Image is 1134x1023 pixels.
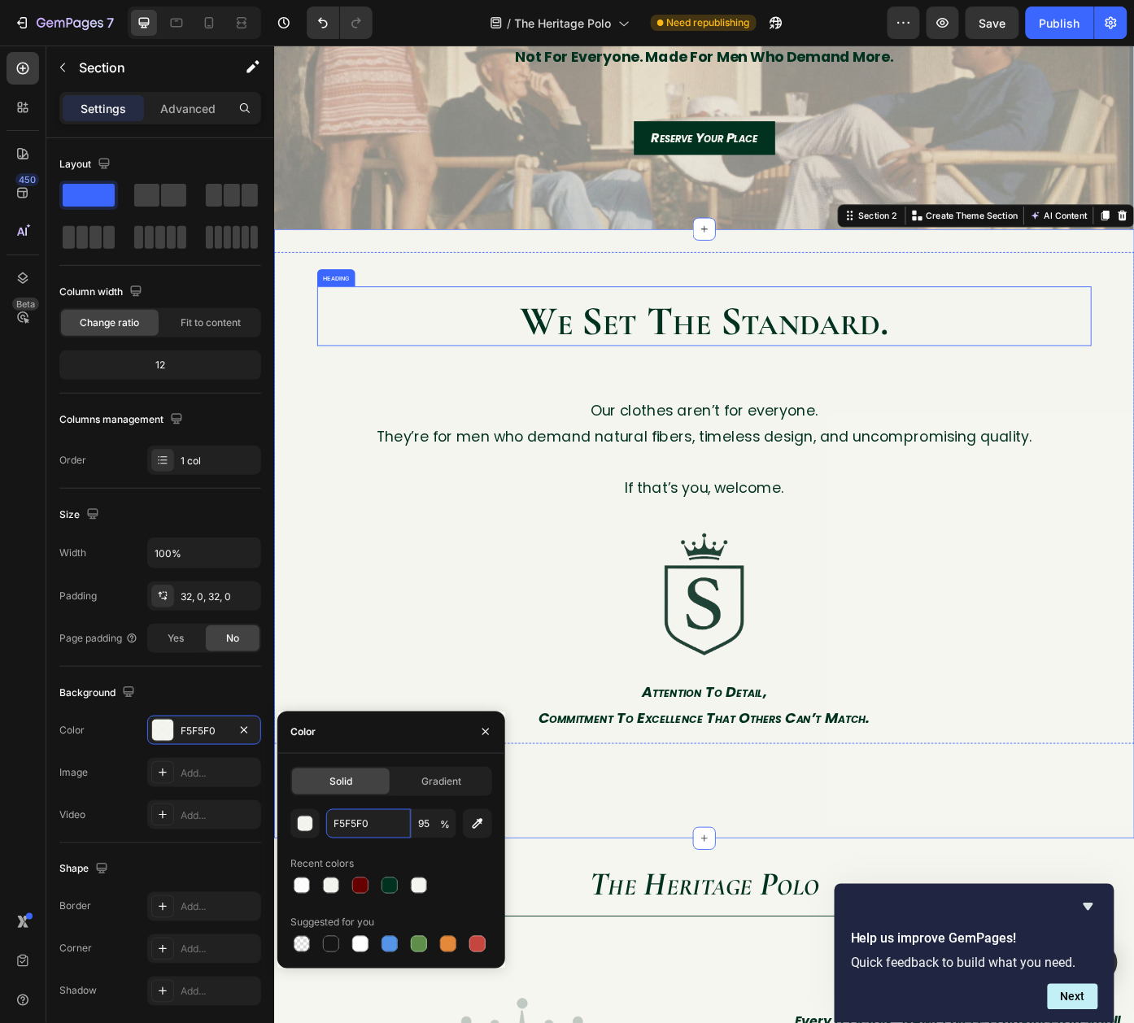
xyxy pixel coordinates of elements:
p: Settings [81,100,126,117]
p: not for everyone. made for men who demand more. [14,2,962,24]
button: <p><i>Reserve Your Place</i></p><p>&nbsp;</p> [408,86,569,124]
span: / [508,15,512,32]
h2: Help us improve GemPages! [851,929,1098,949]
div: Shadow [59,984,97,999]
div: Columns management [59,409,186,431]
button: Hide survey [1079,897,1098,916]
button: Publish [1026,7,1094,39]
div: Background [59,682,138,704]
div: F5F5F0 [181,724,228,738]
div: 1 col [181,454,257,468]
div: Color [290,725,316,739]
div: Suggested for you [290,916,374,930]
div: Image [59,765,88,780]
div: Width [59,546,86,560]
p: Section [79,58,212,77]
div: Section 2 [660,186,709,201]
button: AI Content [854,184,926,203]
span: Gradient [422,774,462,789]
div: Publish [1040,15,1080,32]
div: Color [59,723,85,738]
p: Our clothes aren’t for everyone. [50,400,926,429]
div: Padding [59,589,97,603]
div: Undo/Redo [307,7,373,39]
input: Eg: FFFFFF [326,809,411,838]
div: Shape [59,859,111,881]
div: 32, 0, 32, 0 [181,590,257,604]
div: Add... [181,900,257,915]
button: Next question [1048,984,1098,1010]
div: Add... [181,766,257,781]
div: Recent colors [290,857,354,872]
p: Advanced [160,100,216,117]
input: Auto [148,538,260,568]
p: Quick feedback to build what you need. [851,956,1098,971]
div: 450 [15,173,39,186]
button: 7 [7,7,121,39]
div: Beta [12,298,39,311]
i: Reserve Your Place [428,95,549,115]
div: Order [59,453,86,468]
div: Layout [59,154,114,176]
p: If that’s you, welcome. [50,488,926,517]
i: attention to detail, [417,723,559,746]
div: 12 [63,354,258,377]
p: 7 [107,13,114,33]
span: % [440,817,450,832]
p: They’re for men who demand natural fibers, timeless design, and uncompromising quality. [50,429,926,459]
span: Need republishing [667,15,750,30]
span: The Heritage Polo [515,15,612,32]
div: Add... [181,808,257,823]
div: Corner [59,942,92,956]
div: Heading [52,257,89,272]
span: Solid [329,774,352,789]
span: Save [979,16,1006,30]
div: Column width [59,281,146,303]
div: Video [59,808,85,822]
img: gempages_584131754902684426-5ab4dfde-7423-458b-917d-fff318ff6b98.png [366,535,610,718]
span: Fit to content [181,316,241,330]
div: Help us improve GemPages! [851,897,1098,1010]
div: Page padding [59,631,138,646]
button: Save [966,7,1019,39]
div: Border [59,899,91,914]
span: Change ratio [81,316,140,330]
div: Add... [181,985,257,999]
span: No [226,631,239,646]
div: Add... [181,942,257,957]
span: Yes [168,631,184,646]
i: commitment to excellence that others can’t match. [300,752,677,775]
h2: we set the standard. [49,287,927,342]
p: Create Theme Section [739,186,844,201]
div: Size [59,504,102,526]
